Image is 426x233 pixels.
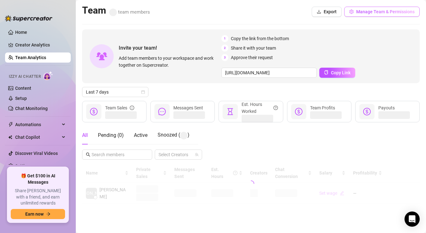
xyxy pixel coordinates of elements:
span: Approve their request [231,54,273,61]
span: calendar [141,90,145,94]
span: search [86,152,90,157]
span: Last 7 days [86,87,145,97]
a: Team Analytics [15,55,46,60]
span: Messages Sent [173,105,203,110]
img: logo-BBDzfeDw.svg [5,15,52,21]
a: Discover Viral Videos [15,151,58,156]
span: 1 [221,35,228,42]
span: team members [109,9,150,15]
span: message [158,108,166,115]
img: Chat Copilot [8,135,12,139]
div: All [82,132,88,139]
span: thunderbolt [8,122,13,127]
span: Copy the link from the bottom [231,35,289,42]
span: loading [248,180,255,187]
span: Add team members to your workspace and work together on Supercreator. [119,55,219,69]
span: Manage Team & Permissions [356,9,415,14]
button: Manage Team & Permissions [344,7,420,17]
span: dollar-circle [295,108,303,115]
span: 3 [221,54,228,61]
a: Content [15,86,31,91]
span: Copy Link [331,70,351,75]
span: Share [PERSON_NAME] with a friend, and earn unlimited rewards [11,188,65,206]
span: team [195,153,199,156]
span: Team Profits [310,105,335,110]
span: question-circle [273,101,278,115]
span: dollar-circle [363,108,371,115]
div: Pending ( 0 ) [98,132,124,139]
span: setting [349,9,354,14]
span: hourglass [226,108,234,115]
span: Snoozed ( ) [158,132,189,138]
button: Earn nowarrow-right [11,209,65,219]
span: Invite your team! [119,44,221,52]
span: download [317,9,321,14]
a: Home [15,30,27,35]
h2: Team [82,4,150,16]
span: dollar-circle [90,108,98,115]
button: Export [312,7,342,17]
span: arrow-right [46,212,51,216]
span: info-circle [130,104,134,111]
span: Automations [15,120,60,130]
a: Creator Analytics [15,40,66,50]
span: Earn now [25,212,44,217]
span: 2 [221,45,228,52]
div: Team Sales [105,104,134,111]
div: Open Intercom Messenger [405,212,420,227]
span: Share it with your team [231,45,276,52]
span: Chat Copilot [15,132,60,142]
span: copy [324,70,328,75]
span: Export [324,9,337,14]
a: Settings [15,163,32,169]
img: AI Chatter [43,71,53,80]
span: Active [134,132,147,138]
span: 🎁 Get $100 in AI Messages [11,173,65,185]
span: Izzy AI Chatter [9,74,41,80]
input: Search members [92,151,143,158]
a: Chat Monitoring [15,106,48,111]
a: Setup [15,96,27,101]
span: Payouts [378,105,395,110]
div: Est. Hours Worked [242,101,278,115]
button: Copy Link [319,68,355,78]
